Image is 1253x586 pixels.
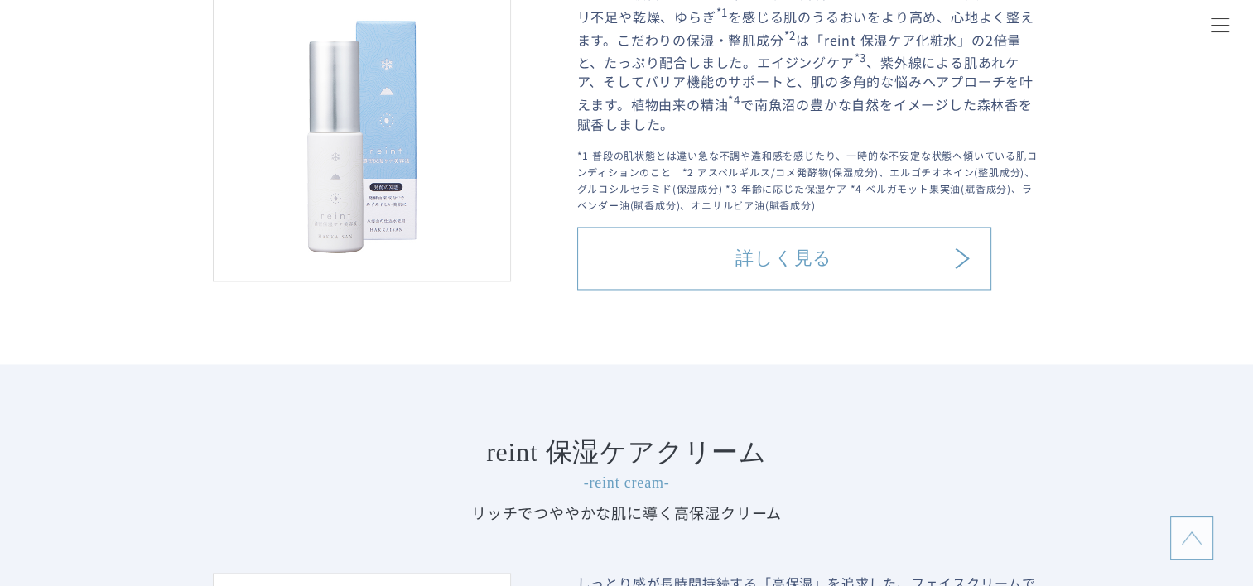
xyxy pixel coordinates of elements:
[213,439,1041,493] h4: reint 保湿ケアクリーム
[1182,528,1202,548] img: topに戻る
[213,502,1041,523] p: リッチでつややかな肌に導く高保湿クリーム
[584,474,670,491] span: -reint cream-
[577,227,991,290] a: 詳しく見る
[577,147,1041,214] p: *1 普段の肌状態とは違い急な不調や違和感を感じたり、一時的な不安定な状態へ傾いている肌コンディションのこと *2 アスペルギルス/コメ発酵物(保湿成分)、エルゴチオネイン(整肌成分)、グルコシ...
